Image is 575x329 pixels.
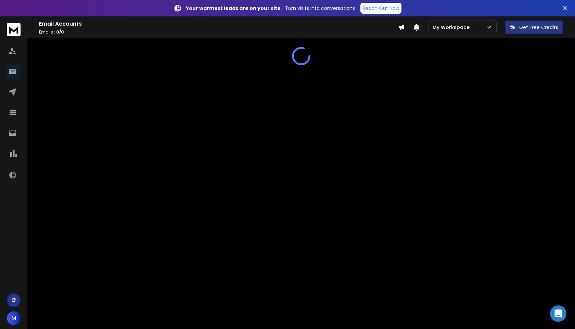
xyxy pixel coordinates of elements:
[39,29,398,35] p: Emails :
[362,5,399,12] p: Reach Out Now
[433,24,472,31] p: My Workspace
[39,20,398,28] h1: Email Accounts
[550,305,566,322] div: Open Intercom Messenger
[56,29,64,35] span: 0 / 0
[186,5,355,12] p: – Turn visits into conversations
[7,311,21,325] button: M
[505,21,563,34] button: Get Free Credits
[360,3,401,14] a: Reach Out Now
[186,5,281,12] strong: Your warmest leads are on your site
[7,23,21,36] img: logo
[519,24,558,31] p: Get Free Credits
